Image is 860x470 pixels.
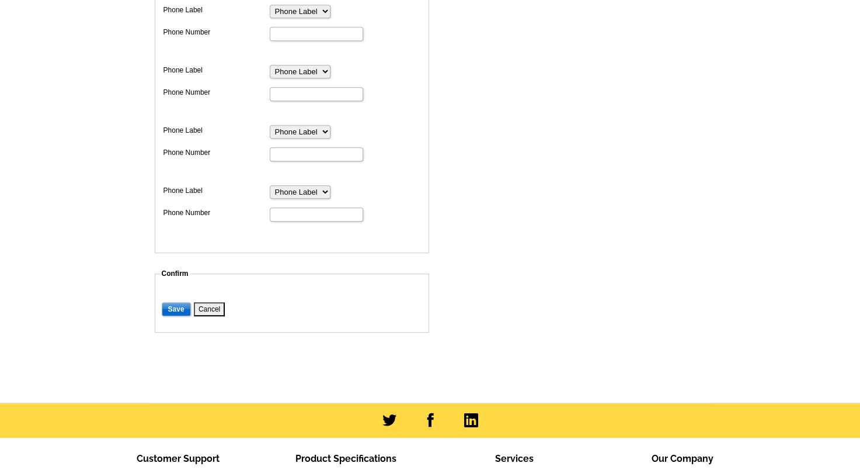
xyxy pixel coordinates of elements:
[163,147,269,158] label: Phone Number
[137,453,220,464] span: Customer Support
[163,27,269,37] label: Phone Number
[161,268,190,279] legend: Confirm
[163,125,269,136] label: Phone Label
[163,185,269,196] label: Phone Label
[495,453,534,464] span: Services
[194,302,225,316] button: Cancel
[163,208,269,218] label: Phone Number
[163,65,269,75] label: Phone Label
[295,453,396,464] span: Product Specifications
[163,5,269,15] label: Phone Label
[163,87,269,98] label: Phone Number
[162,302,191,316] input: Save
[626,198,860,470] iframe: LiveChat chat widget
